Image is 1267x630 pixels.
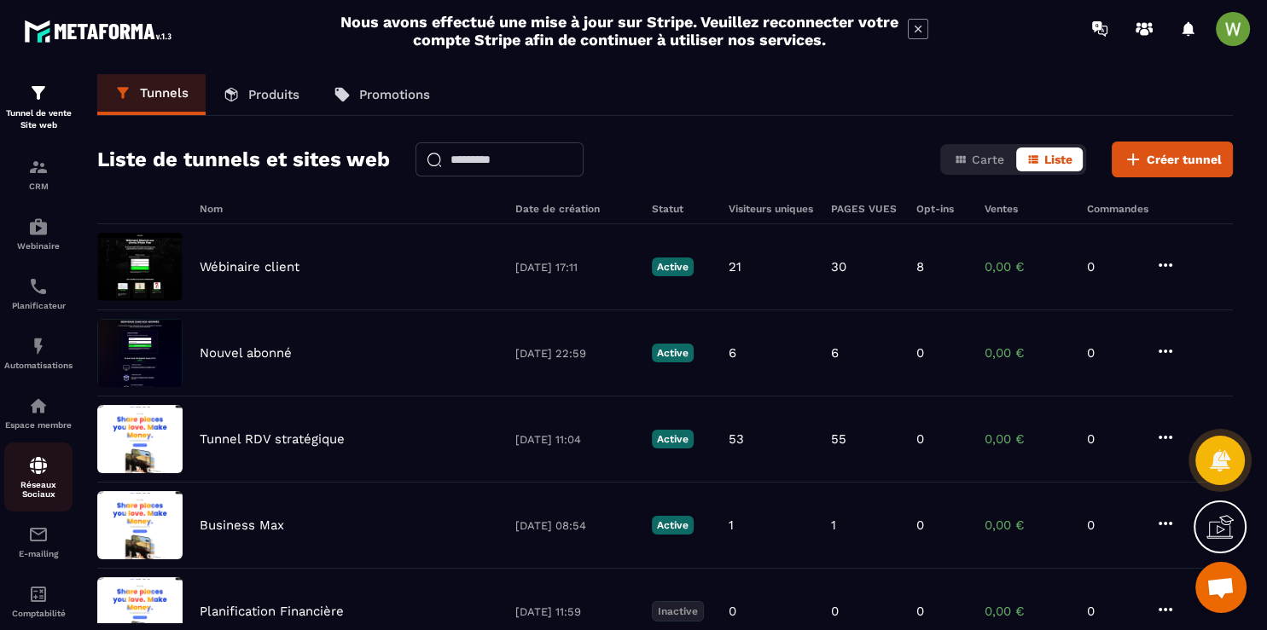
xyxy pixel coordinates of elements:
h2: Nous avons effectué une mise à jour sur Stripe. Veuillez reconnecter votre compte Stripe afin de ... [340,13,899,49]
a: formationformationCRM [4,144,73,204]
p: 0 [916,431,924,447]
p: 0,00 € [985,431,1070,447]
p: [DATE] 22:59 [515,347,635,360]
p: 1 [729,517,734,533]
p: 8 [916,259,924,275]
a: automationsautomationsWebinaire [4,204,73,263]
p: 0,00 € [985,259,1070,275]
a: Promotions [317,74,447,115]
p: Tunnel de vente Site web [4,107,73,131]
p: 53 [729,431,744,447]
a: Tunnels [97,74,206,115]
img: social-network [28,455,49,476]
h6: Statut [652,203,712,215]
p: Active [652,516,694,535]
img: accountant [28,584,49,604]
p: Active [652,430,694,448]
h6: Visiteurs uniques [729,203,814,215]
h6: Commandes [1087,203,1148,215]
p: CRM [4,182,73,191]
p: 0 [1087,345,1138,361]
p: 0 [729,604,736,619]
p: 55 [831,431,846,447]
a: emailemailE-mailing [4,512,73,571]
p: 0 [1087,431,1138,447]
p: 0 [916,604,924,619]
img: formation [28,83,49,103]
p: Active [652,344,694,362]
img: formation [28,157,49,177]
p: 0 [916,345,924,361]
img: automations [28,396,49,416]
a: formationformationTunnel de vente Site web [4,70,73,144]
p: Webinaire [4,241,73,251]
p: Produits [248,87,299,102]
p: 0 [1087,604,1138,619]
button: Liste [1016,147,1083,171]
button: Créer tunnel [1112,142,1233,177]
img: logo [24,15,177,47]
p: 0 [1087,259,1138,275]
h6: PAGES VUES [831,203,899,215]
img: scheduler [28,276,49,297]
h6: Opt-ins [916,203,968,215]
h6: Nom [200,203,498,215]
p: Tunnels [140,85,189,101]
p: Nouvel abonné [200,345,292,361]
p: Planification Financière [200,604,344,619]
p: [DATE] 11:59 [515,605,635,618]
p: Promotions [359,87,430,102]
p: 0,00 € [985,345,1070,361]
a: Produits [206,74,317,115]
img: email [28,524,49,545]
span: Liste [1044,153,1072,166]
p: 0 [916,517,924,533]
h2: Liste de tunnels et sites web [97,142,390,176]
p: 0 [1087,517,1138,533]
p: [DATE] 11:04 [515,433,635,446]
p: Tunnel RDV stratégique [200,431,345,447]
img: automations [28,217,49,237]
button: Carte [944,147,1014,171]
img: image [97,405,183,473]
h6: Ventes [985,203,1070,215]
p: Automatisations [4,361,73,370]
p: Espace membre [4,420,73,430]
img: automations [28,336,49,356]
p: 6 [729,345,736,361]
h6: Date de création [515,203,635,215]
img: image [97,319,183,387]
p: [DATE] 08:54 [515,519,635,532]
p: Active [652,257,694,276]
div: Open chat [1195,562,1247,613]
span: Carte [972,153,1004,166]
p: Wébinaire client [200,259,299,275]
a: automationsautomationsAutomatisations [4,323,73,383]
a: automationsautomationsEspace membre [4,383,73,442]
p: 6 [831,345,839,361]
p: [DATE] 17:11 [515,261,635,274]
p: 0 [831,604,839,619]
p: 21 [729,259,741,275]
p: 30 [831,259,846,275]
p: Planificateur [4,301,73,310]
a: social-networksocial-networkRéseaux Sociaux [4,442,73,512]
p: Business Max [200,517,284,533]
p: Comptabilité [4,609,73,618]
img: image [97,233,183,301]
img: image [97,491,183,559]
p: 1 [831,517,836,533]
p: E-mailing [4,549,73,558]
a: schedulerschedulerPlanificateur [4,263,73,323]
span: Créer tunnel [1147,151,1222,168]
p: 0,00 € [985,517,1070,533]
p: 0,00 € [985,604,1070,619]
p: Inactive [652,601,704,621]
p: Réseaux Sociaux [4,480,73,499]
